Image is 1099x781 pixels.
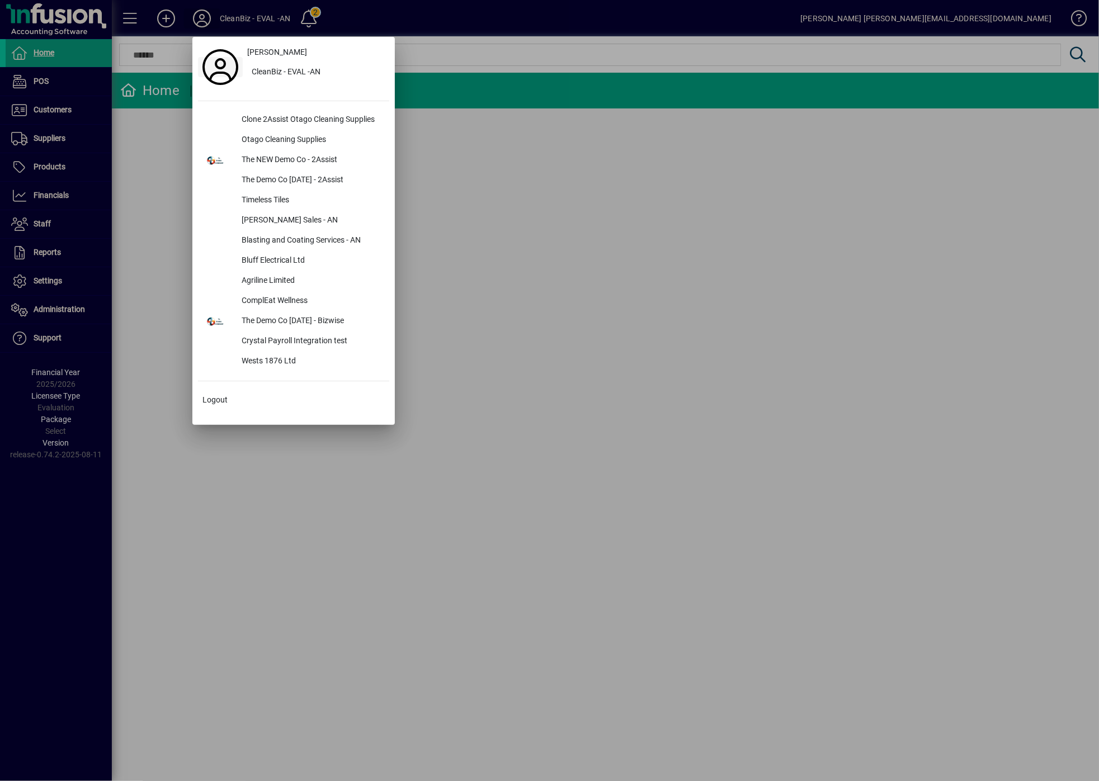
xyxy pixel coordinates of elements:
div: Bluff Electrical Ltd [233,251,389,271]
button: Bluff Electrical Ltd [198,251,389,271]
div: Agriline Limited [233,271,389,291]
span: [PERSON_NAME] [247,46,307,58]
a: [PERSON_NAME] [243,42,389,63]
div: The Demo Co [DATE] - 2Assist [233,171,389,191]
button: Crystal Payroll Integration test [198,332,389,352]
div: Otago Cleaning Supplies [233,130,389,150]
div: Wests 1876 Ltd [233,352,389,372]
a: Profile [198,57,243,77]
button: Clone 2Assist Otago Cleaning Supplies [198,110,389,130]
div: Clone 2Assist Otago Cleaning Supplies [233,110,389,130]
button: Timeless Tiles [198,191,389,211]
button: The NEW Demo Co - 2Assist [198,150,389,171]
div: Crystal Payroll Integration test [233,332,389,352]
button: The Demo Co [DATE] - Bizwise [198,311,389,332]
div: ComplEat Wellness [233,291,389,311]
button: Blasting and Coating Services - AN [198,231,389,251]
div: Blasting and Coating Services - AN [233,231,389,251]
button: ComplEat Wellness [198,291,389,311]
button: [PERSON_NAME] Sales - AN [198,211,389,231]
button: Wests 1876 Ltd [198,352,389,372]
div: Timeless Tiles [233,191,389,211]
button: Logout [198,390,389,410]
button: Otago Cleaning Supplies [198,130,389,150]
div: The Demo Co [DATE] - Bizwise [233,311,389,332]
div: [PERSON_NAME] Sales - AN [233,211,389,231]
button: The Demo Co [DATE] - 2Assist [198,171,389,191]
button: Agriline Limited [198,271,389,291]
span: Logout [202,394,228,406]
div: The NEW Demo Co - 2Assist [233,150,389,171]
button: CleanBiz - EVAL -AN [243,63,389,83]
